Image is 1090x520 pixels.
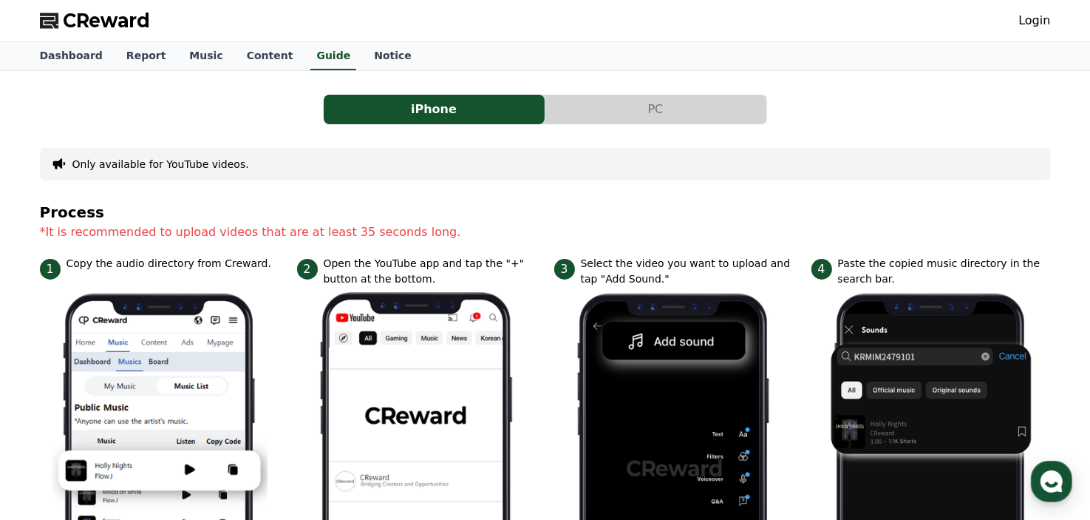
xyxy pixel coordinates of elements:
[554,259,575,280] span: 3
[545,95,767,124] a: PC
[40,223,1051,241] p: *It is recommended to upload videos that are at least 35 seconds long.
[219,419,255,431] span: Settings
[4,397,98,434] a: Home
[545,95,766,124] button: PC
[310,42,356,70] a: Guide
[362,42,423,70] a: Notice
[72,157,249,172] button: Only available for YouTube videos.
[115,42,178,70] a: Report
[40,9,151,33] a: CReward
[177,42,234,70] a: Music
[581,256,794,287] p: Select the video you want to upload and tap "Add Sound."
[191,397,284,434] a: Settings
[123,420,166,432] span: Messages
[324,95,545,124] button: iPhone
[28,42,115,70] a: Dashboard
[235,42,305,70] a: Content
[67,256,271,271] p: Copy the audio directory from Creward.
[38,419,64,431] span: Home
[40,259,61,280] span: 1
[64,9,151,33] span: CReward
[1018,12,1050,30] a: Login
[40,204,1051,220] h4: Process
[297,259,318,280] span: 2
[811,259,832,280] span: 4
[838,256,1051,287] p: Paste the copied music directory in the search bar.
[98,397,191,434] a: Messages
[324,256,537,287] p: Open the YouTube app and tap the "+" button at the bottom.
